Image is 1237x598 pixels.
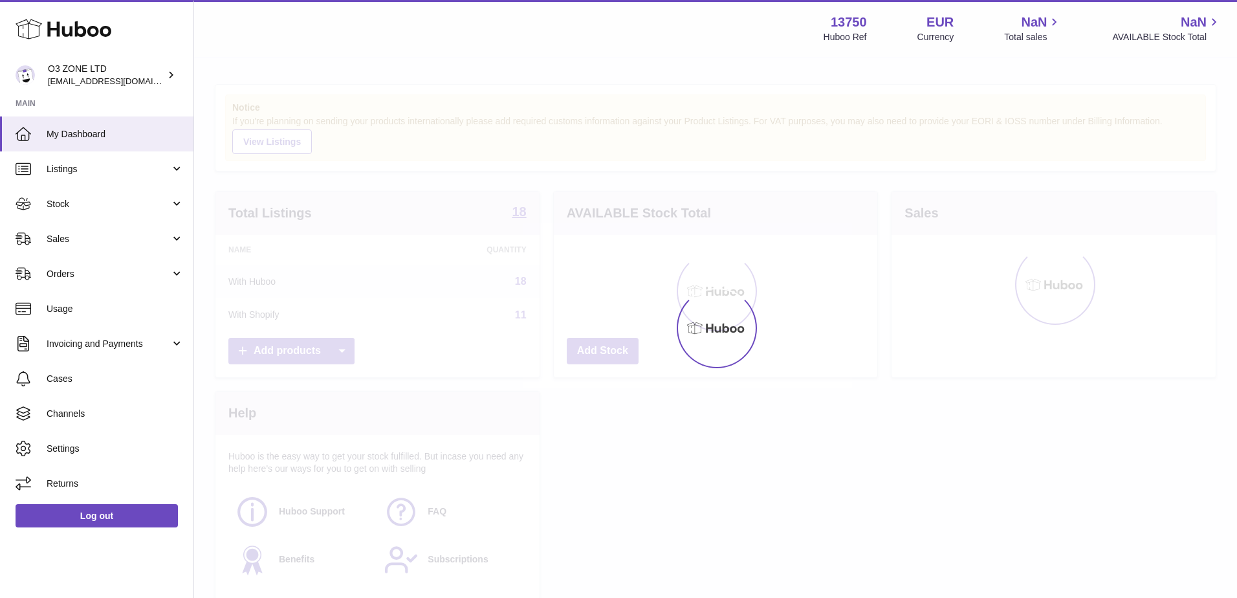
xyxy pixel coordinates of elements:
span: [EMAIL_ADDRESS][DOMAIN_NAME] [48,76,190,86]
span: Stock [47,198,170,210]
span: My Dashboard [47,128,184,140]
a: Log out [16,504,178,527]
span: Total sales [1004,31,1062,43]
span: AVAILABLE Stock Total [1112,31,1221,43]
div: Huboo Ref [824,31,867,43]
span: Cases [47,373,184,385]
span: Usage [47,303,184,315]
div: O3 ZONE LTD [48,63,164,87]
span: Returns [47,478,184,490]
span: NaN [1021,14,1047,31]
img: hello@o3zoneltd.co.uk [16,65,35,85]
strong: EUR [926,14,954,31]
a: NaN AVAILABLE Stock Total [1112,14,1221,43]
span: Invoicing and Payments [47,338,170,350]
div: Currency [917,31,954,43]
strong: 13750 [831,14,867,31]
span: Channels [47,408,184,420]
span: Orders [47,268,170,280]
a: NaN Total sales [1004,14,1062,43]
span: NaN [1181,14,1207,31]
span: Settings [47,443,184,455]
span: Listings [47,163,170,175]
span: Sales [47,233,170,245]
